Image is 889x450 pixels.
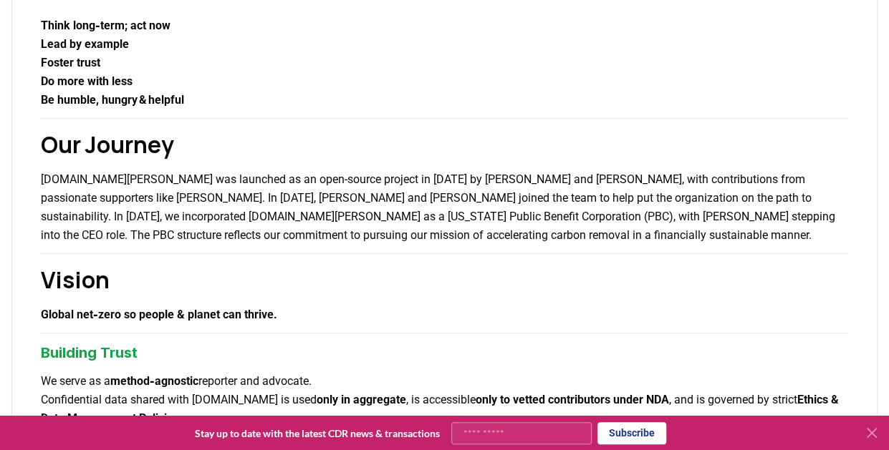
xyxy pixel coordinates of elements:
[41,263,848,297] h2: Vision
[476,393,669,406] strong: only to vetted contributors under NDA
[41,56,100,69] strong: Foster trust
[41,37,129,51] strong: Lead by example
[110,374,198,388] strong: method‑agnostic
[41,127,848,162] h2: Our Journey
[41,342,848,363] h3: Building Trust
[317,393,406,406] strong: only in aggregate
[41,93,184,107] strong: Be humble, hungry & helpful
[41,372,848,428] p: We serve as a reporter and advocate. Confidential data shared with [DOMAIN_NAME] is used , is acc...
[41,74,133,88] strong: Do more with less
[41,19,170,32] strong: Think long‑term; act now
[41,308,277,321] strong: Global net‑zero so people & planet can thrive.
[41,170,848,245] p: [DOMAIN_NAME][PERSON_NAME] was launched as an open-source project in [DATE] by [PERSON_NAME] and ...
